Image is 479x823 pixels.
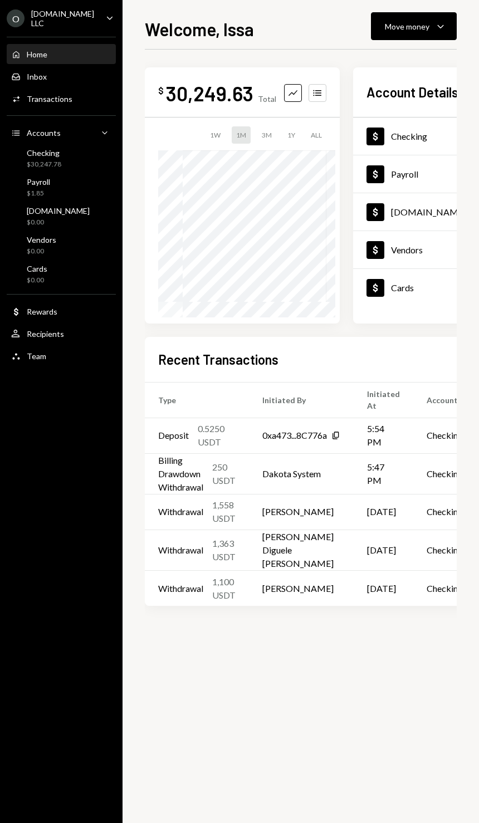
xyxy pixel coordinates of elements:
div: 1,100 USDT [212,575,236,602]
div: $30,247.78 [27,160,61,169]
button: Move money [371,12,457,40]
div: Payroll [27,177,50,187]
div: Payroll [391,169,418,179]
div: $ [158,85,164,96]
a: Checking$30,247.78 [7,145,116,172]
div: Checking [391,131,427,141]
td: [PERSON_NAME] [249,570,354,606]
a: Home [7,44,116,64]
td: 5:54 PM [354,418,413,453]
td: [DATE] [354,570,413,606]
th: Initiated At [354,382,413,418]
td: [PERSON_NAME] Diguele [PERSON_NAME] [249,530,354,570]
th: Account [413,382,476,418]
a: Recipients [7,324,116,344]
a: [DOMAIN_NAME]$0.00 [7,203,116,229]
a: Rewards [7,301,116,321]
th: Initiated By [249,382,354,418]
div: Deposit [158,429,189,442]
a: Transactions [7,89,116,109]
th: Type [145,382,249,418]
td: [DATE] [354,530,413,570]
td: Checking [413,418,476,453]
td: Checking [413,530,476,570]
div: Rewards [27,307,57,316]
div: 3M [257,126,276,144]
a: Team [7,346,116,366]
div: 0.5250 USDT [198,422,236,449]
td: [DATE] [354,494,413,530]
a: Payroll$1.85 [7,174,116,200]
div: 1M [232,126,251,144]
div: Transactions [27,94,72,104]
td: Checking [413,453,476,494]
div: $0.00 [27,247,56,256]
div: Vendors [391,244,423,255]
div: ALL [306,126,326,144]
td: [PERSON_NAME] [249,494,354,530]
div: Vendors [27,235,56,244]
div: $0.00 [27,218,90,227]
div: Cards [391,282,414,293]
a: Accounts [7,123,116,143]
div: Billing Drawdown Withdrawal [158,454,203,494]
a: Inbox [7,66,116,86]
div: Withdrawal [158,543,203,557]
div: 0xa473...8C776a [262,429,327,442]
a: Cards$0.00 [7,261,116,287]
td: Dakota System [249,453,354,494]
div: 1,558 USDT [212,498,236,525]
div: Move money [385,21,429,32]
div: 1,363 USDT [212,537,236,564]
div: 1W [206,126,225,144]
h1: Welcome, Issa [145,18,254,40]
div: $1.85 [27,189,50,198]
div: Withdrawal [158,505,203,518]
td: Checking [413,494,476,530]
div: Cards [27,264,47,273]
div: Checking [27,148,61,158]
h2: Recent Transactions [158,350,278,369]
div: Team [27,351,46,361]
div: [DOMAIN_NAME] [391,207,466,217]
div: Total [258,94,276,104]
div: [DOMAIN_NAME] LLC [31,9,97,28]
a: Vendors$0.00 [7,232,116,258]
div: Withdrawal [158,582,203,595]
div: 30,249.63 [166,81,253,106]
div: O [7,9,25,27]
td: 5:47 PM [354,453,413,494]
div: 1Y [283,126,300,144]
div: Home [27,50,47,59]
div: 250 USDT [212,461,236,487]
div: [DOMAIN_NAME] [27,206,90,215]
div: Accounts [27,128,61,138]
div: $0.00 [27,276,47,285]
td: Checking [413,570,476,606]
div: Inbox [27,72,47,81]
h2: Account Details [366,83,458,101]
div: Recipients [27,329,64,339]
